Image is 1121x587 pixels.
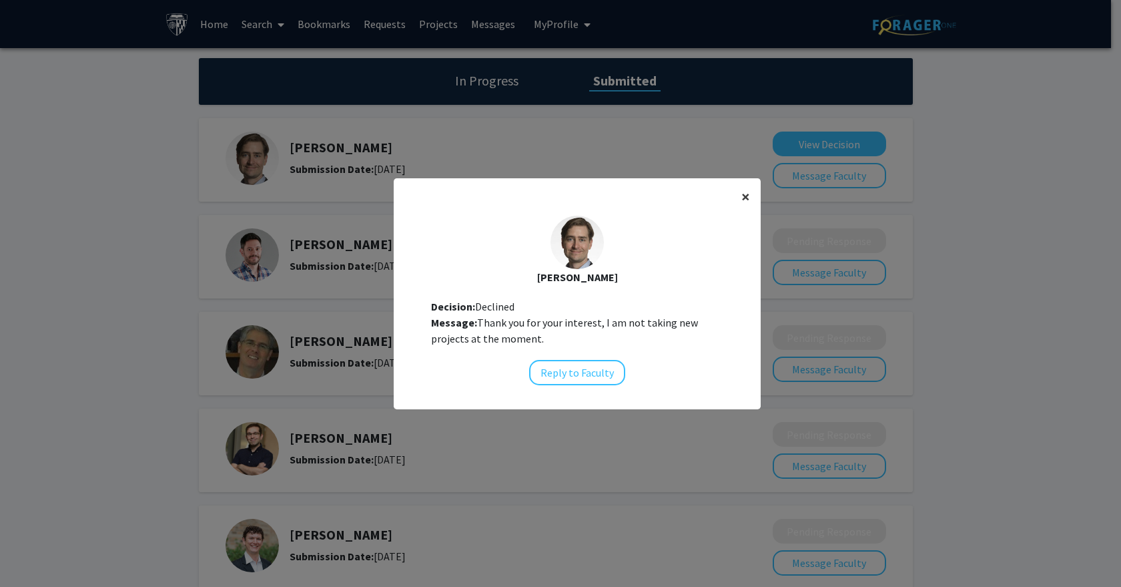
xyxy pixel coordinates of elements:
[529,360,625,385] button: Reply to Faculty
[431,299,723,315] div: Declined
[404,269,750,285] div: [PERSON_NAME]
[431,315,723,347] div: Thank you for your interest, I am not taking new projects at the moment.
[431,316,477,329] b: Message:
[431,300,475,313] b: Decision:
[10,527,57,577] iframe: Chat
[741,186,750,207] span: ×
[731,178,761,216] button: Close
